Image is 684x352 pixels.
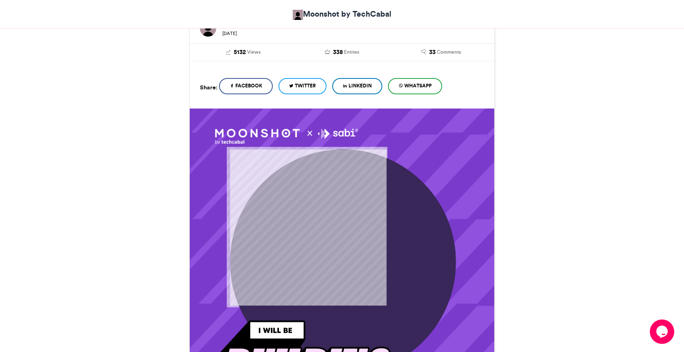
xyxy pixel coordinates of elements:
span: LinkedIn [349,82,372,89]
iframe: chat widget [650,319,676,344]
span: 5132 [234,48,246,57]
span: Views [247,48,261,56]
span: Facebook [235,82,262,89]
a: 338 Entries [299,48,386,57]
img: 1758644554.097-6a393746cea8df337a0c7de2b556cf9f02f16574.png [215,128,358,145]
span: WhatsApp [404,82,432,89]
img: Moonshot by TechCabal [200,20,216,37]
a: LinkedIn [332,78,382,94]
a: Twitter [278,78,327,94]
a: WhatsApp [388,78,442,94]
a: Facebook [219,78,273,94]
a: Moonshot by TechCabal [293,8,391,20]
span: Comments [437,48,461,56]
span: Entries [344,48,359,56]
span: 33 [429,48,436,57]
a: 33 Comments [397,48,484,57]
h5: Share: [200,82,217,93]
small: [DATE] [222,30,237,36]
a: 5132 Views [200,48,287,57]
img: Moonshot by TechCabal [293,10,303,20]
span: 338 [333,48,343,57]
span: Twitter [295,82,316,89]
